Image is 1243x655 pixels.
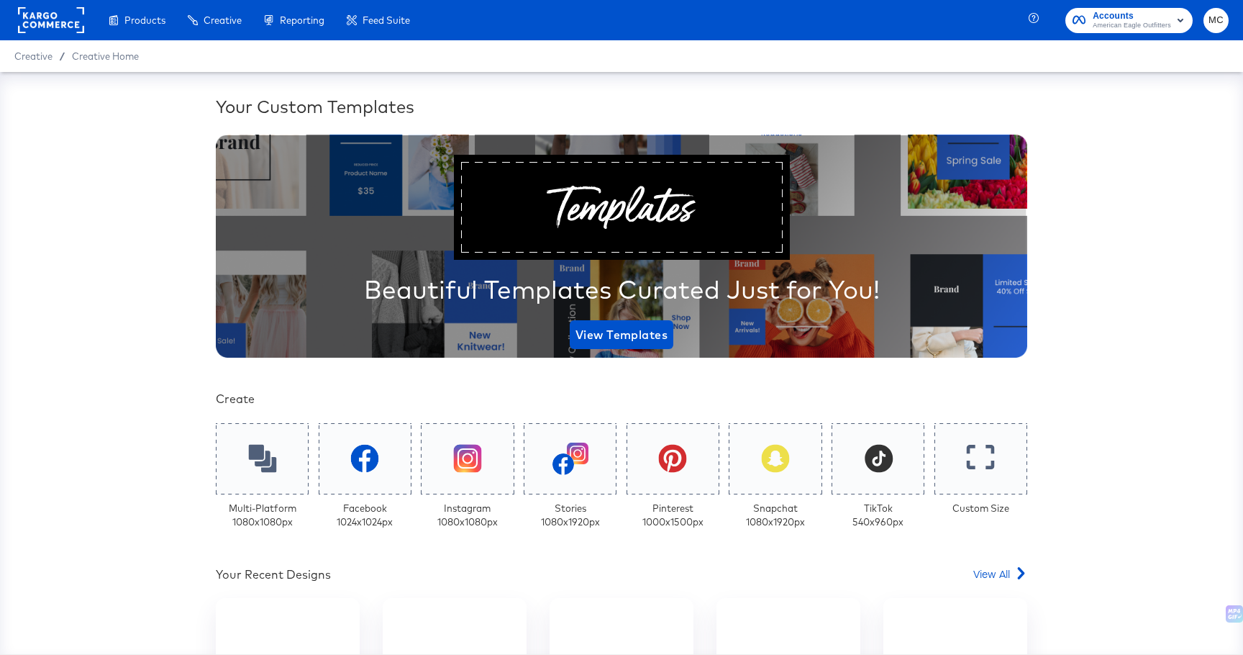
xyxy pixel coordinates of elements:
[952,502,1009,515] div: Custom Size
[642,502,704,528] div: Pinterest 1000 x 1500 px
[72,50,139,62] a: Creative Home
[1093,9,1171,24] span: Accounts
[437,502,498,528] div: Instagram 1080 x 1080 px
[746,502,805,528] div: Snapchat 1080 x 1920 px
[124,14,165,26] span: Products
[229,502,296,528] div: Multi-Platform 1080 x 1080 px
[973,566,1010,581] span: View All
[541,502,600,528] div: Stories 1080 x 1920 px
[280,14,324,26] span: Reporting
[363,14,410,26] span: Feed Suite
[1203,8,1229,33] button: MC
[216,566,331,583] div: Your Recent Designs
[337,502,393,528] div: Facebook 1024 x 1024 px
[1209,12,1223,29] span: MC
[1065,8,1193,33] button: AccountsAmerican Eagle Outfitters
[53,50,72,62] span: /
[1093,20,1171,32] span: American Eagle Outfitters
[14,50,53,62] span: Creative
[570,320,673,349] button: View Templates
[973,566,1027,587] a: View All
[852,502,903,528] div: TikTok 540 x 960 px
[216,391,1027,407] div: Create
[216,94,1027,119] div: Your Custom Templates
[204,14,242,26] span: Creative
[575,325,668,345] span: View Templates
[364,271,880,307] div: Beautiful Templates Curated Just for You!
